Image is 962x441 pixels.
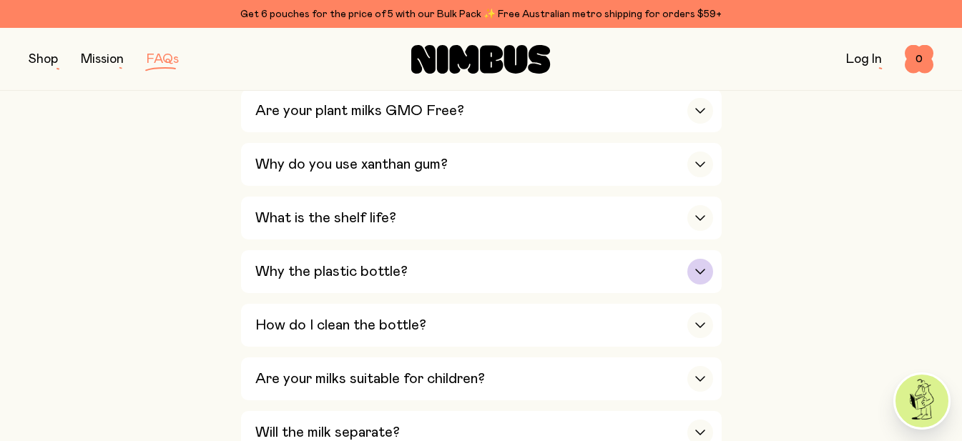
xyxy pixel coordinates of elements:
[255,102,464,119] h3: Are your plant milks GMO Free?
[255,263,408,280] h3: Why the plastic bottle?
[255,156,448,173] h3: Why do you use xanthan gum?
[241,357,722,400] button: Are your milks suitable for children?
[81,53,124,66] a: Mission
[846,53,882,66] a: Log In
[255,424,400,441] h3: Will the milk separate?
[255,370,485,387] h3: Are your milks suitable for children?
[895,375,948,427] img: agent
[241,304,722,347] button: How do I clean the bottle?
[241,250,722,293] button: Why the plastic bottle?
[241,143,722,186] button: Why do you use xanthan gum?
[29,6,933,23] div: Get 6 pouches for the price of 5 with our Bulk Pack ✨ Free Australian metro shipping for orders $59+
[255,317,426,334] h3: How do I clean the bottle?
[905,45,933,74] button: 0
[147,53,179,66] a: FAQs
[255,209,396,227] h3: What is the shelf life?
[241,197,722,239] button: What is the shelf life?
[241,89,722,132] button: Are your plant milks GMO Free?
